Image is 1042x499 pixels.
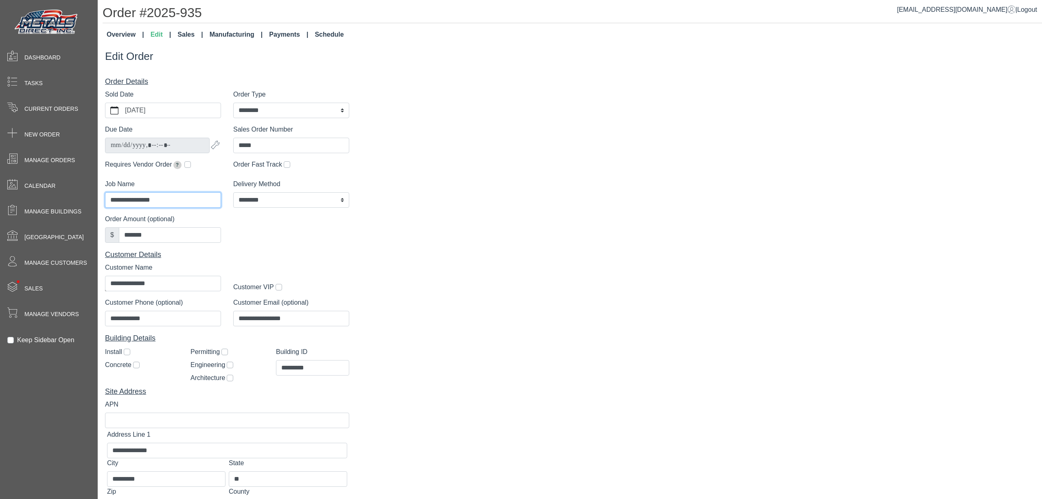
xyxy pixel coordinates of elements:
h3: Edit Order [105,50,589,63]
a: Payments [266,26,311,43]
label: State [229,458,244,468]
label: Due Date [105,125,133,134]
label: Install [105,347,122,357]
label: Order Type [233,90,266,99]
span: Manage Buildings [24,207,81,216]
a: Manufacturing [206,26,266,43]
label: Building ID [276,347,307,357]
a: [EMAIL_ADDRESS][DOMAIN_NAME] [897,6,1016,13]
label: Order Fast Track [233,160,282,169]
span: Sales [24,284,43,293]
span: Manage Orders [24,156,75,165]
a: Schedule [311,26,347,43]
label: Architecture [190,373,225,383]
div: $ [105,227,119,243]
span: • [8,268,28,295]
a: Sales [174,26,206,43]
h1: Order #2025-935 [103,5,1042,23]
label: APN [105,400,118,409]
label: County [229,487,250,497]
label: Customer Phone (optional) [105,298,183,308]
label: Job Name [105,179,135,189]
svg: calendar [110,106,118,114]
span: Logout [1017,6,1037,13]
label: Address Line 1 [107,430,151,440]
label: Order Amount (optional) [105,214,175,224]
label: Customer Name [105,263,152,273]
label: City [107,458,118,468]
label: Customer Email (optional) [233,298,309,308]
label: Sales Order Number [233,125,293,134]
label: Sold Date [105,90,134,99]
div: Customer Details [105,249,349,260]
span: Calendar [24,182,55,190]
label: Engineering [190,360,225,370]
button: calendar [105,103,123,118]
label: Customer VIP [233,282,274,292]
span: Tasks [24,79,43,88]
div: Site Address [105,386,349,397]
label: Permitting [190,347,220,357]
div: Order Details [105,76,349,87]
label: Concrete [105,360,131,370]
label: [DATE] [123,103,221,118]
span: Extends due date by 2 weeks for pickup orders [173,161,182,169]
span: Manage Customers [24,259,87,267]
div: Building Details [105,333,349,344]
span: New Order [24,130,60,139]
label: Delivery Method [233,179,280,189]
img: Metals Direct Inc Logo [12,7,81,37]
div: | [897,5,1037,15]
label: Zip [107,487,116,497]
span: [GEOGRAPHIC_DATA] [24,233,84,242]
a: Edit [147,26,175,43]
label: Requires Vendor Order [105,160,183,169]
a: Overview [103,26,147,43]
span: Dashboard [24,53,61,62]
span: Current Orders [24,105,78,113]
span: Manage Vendors [24,310,79,319]
label: Keep Sidebar Open [17,335,74,345]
